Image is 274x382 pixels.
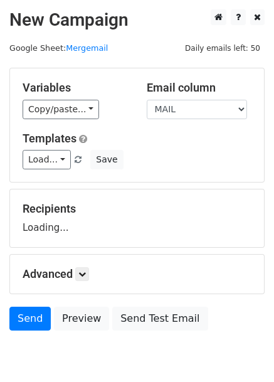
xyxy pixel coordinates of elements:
[9,307,51,331] a: Send
[23,100,99,119] a: Copy/paste...
[23,202,251,235] div: Loading...
[23,132,76,145] a: Templates
[23,267,251,281] h5: Advanced
[9,9,265,31] h2: New Campaign
[90,150,123,169] button: Save
[54,307,109,331] a: Preview
[23,81,128,95] h5: Variables
[181,41,265,55] span: Daily emails left: 50
[112,307,208,331] a: Send Test Email
[147,81,252,95] h5: Email column
[181,43,265,53] a: Daily emails left: 50
[23,202,251,216] h5: Recipients
[66,43,108,53] a: Mergemail
[23,150,71,169] a: Load...
[9,43,108,53] small: Google Sheet:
